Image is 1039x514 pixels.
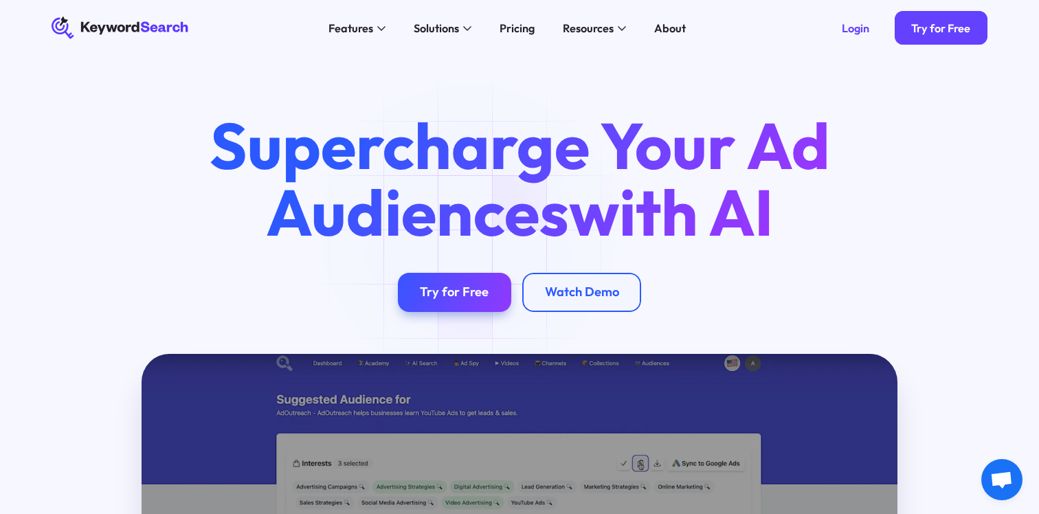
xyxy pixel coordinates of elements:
[569,171,773,252] span: with AI
[563,20,614,36] div: Resources
[500,20,535,36] div: Pricing
[328,20,373,36] div: Features
[654,20,686,36] div: About
[420,284,489,300] div: Try for Free
[825,11,886,45] a: Login
[981,459,1023,500] div: Open chat
[646,16,694,39] a: About
[842,21,869,35] div: Login
[183,112,856,245] h1: Supercharge Your Ad Audiences
[895,11,987,45] a: Try for Free
[398,273,511,312] a: Try for Free
[491,16,543,39] a: Pricing
[545,284,619,300] div: Watch Demo
[414,20,459,36] div: Solutions
[911,21,970,35] div: Try for Free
